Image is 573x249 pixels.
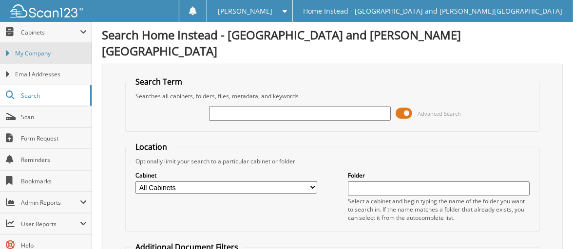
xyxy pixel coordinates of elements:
[21,198,80,207] span: Admin Reports
[131,142,172,152] legend: Location
[418,110,461,117] span: Advanced Search
[218,8,272,14] span: [PERSON_NAME]
[348,171,530,179] label: Folder
[15,49,87,58] span: My Company
[21,156,87,164] span: Reminders
[10,4,83,18] img: scan123-logo-white.svg
[348,197,530,222] div: Select a cabinet and begin typing the name of the folder you want to search in. If the name match...
[303,8,562,14] span: Home Instead - [GEOGRAPHIC_DATA] and [PERSON_NAME][GEOGRAPHIC_DATA]
[131,92,534,100] div: Searches all cabinets, folders, files, metadata, and keywords
[15,70,87,79] span: Email Addresses
[21,91,85,100] span: Search
[131,157,534,165] div: Optionally limit your search to a particular cabinet or folder
[131,76,187,87] legend: Search Term
[21,134,87,142] span: Form Request
[21,220,80,228] span: User Reports
[21,28,80,36] span: Cabinets
[21,177,87,185] span: Bookmarks
[102,27,563,59] h1: Search Home Instead - [GEOGRAPHIC_DATA] and [PERSON_NAME][GEOGRAPHIC_DATA]
[21,113,87,121] span: Scan
[135,171,317,179] label: Cabinet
